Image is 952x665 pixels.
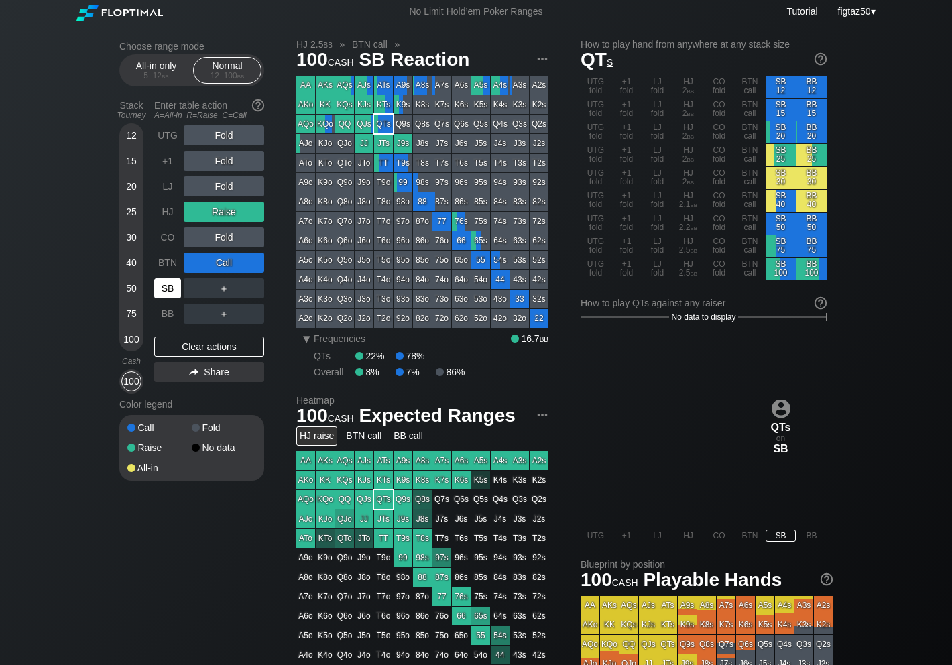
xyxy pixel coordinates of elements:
div: 96o [394,231,412,250]
img: help.32db89a4.svg [819,572,834,587]
span: cash [328,54,354,68]
div: J4s [491,134,510,153]
div: K7s [432,95,451,114]
div: UTG fold [581,213,611,235]
div: AKs [316,76,335,95]
div: J7s [432,134,451,153]
img: icon-avatar.b40e07d9.svg [772,399,790,418]
div: Q2s [530,115,548,133]
img: help.32db89a4.svg [251,98,265,113]
div: BTN call [735,190,765,212]
div: 12 – 100 [199,71,255,80]
span: » [388,39,407,50]
div: K3o [316,290,335,308]
div: 44 [491,270,510,289]
div: BB 40 [796,190,827,212]
div: +1 fold [611,99,642,121]
div: 43s [510,270,529,289]
div: +1 fold [611,258,642,280]
div: A=All-in R=Raise C=Call [154,111,264,120]
div: 53o [471,290,490,308]
div: K2s [530,95,548,114]
div: 62s [530,231,548,250]
div: All-in only [125,58,187,83]
div: BB 12 [796,76,827,98]
div: 83s [510,192,529,211]
div: HJ 2 [673,99,703,121]
a: Tutorial [786,6,817,17]
div: T8o [374,192,393,211]
div: Tourney [114,111,149,120]
div: LJ fold [642,121,672,143]
div: Q6s [452,115,471,133]
div: K3s [510,95,529,114]
img: ellipsis.fd386fe8.svg [535,52,550,66]
div: BTN call [735,258,765,280]
div: Q8o [335,192,354,211]
div: BB 15 [796,99,827,121]
div: K9o [316,173,335,192]
div: Q7s [432,115,451,133]
div: HJ 2.2 [673,213,703,235]
div: QJo [335,134,354,153]
div: T9o [374,173,393,192]
div: SB 25 [766,144,796,166]
div: HJ [154,202,181,222]
div: LJ fold [642,213,672,235]
div: 93o [394,290,412,308]
span: s [607,54,613,68]
div: BTN [154,253,181,273]
div: Call [127,423,192,432]
span: bb [687,86,695,95]
div: K4o [316,270,335,289]
div: UTG fold [581,144,611,166]
div: Call [184,253,264,273]
div: SB 50 [766,213,796,235]
span: bb [323,39,332,50]
div: CO [154,227,181,247]
div: +1 fold [611,121,642,143]
div: 94o [394,270,412,289]
div: UTG fold [581,121,611,143]
div: 76s [452,212,471,231]
div: K8s [413,95,432,114]
div: BB 100 [796,258,827,280]
div: 33 [510,290,529,308]
div: BTN call [735,99,765,121]
div: 66 [452,231,471,250]
img: Floptimal logo [76,5,162,21]
div: A4o [296,270,315,289]
div: +1 fold [611,235,642,257]
div: T9s [394,154,412,172]
div: No data [192,443,256,452]
div: JJ [355,134,373,153]
div: LJ fold [642,99,672,121]
div: QQ [335,115,354,133]
div: HJ 2 [673,76,703,98]
div: SB 20 [766,121,796,143]
div: JTo [355,154,373,172]
div: 63o [452,290,471,308]
div: 77 [432,212,451,231]
div: 30 [121,227,141,247]
div: Q9o [335,173,354,192]
div: CO fold [704,167,734,189]
div: LJ fold [642,144,672,166]
div: CO fold [704,258,734,280]
div: +1 fold [611,213,642,235]
div: 87s [432,192,451,211]
div: A7o [296,212,315,231]
div: HJ 2 [673,167,703,189]
div: HJ 2.5 [673,235,703,257]
div: Q8s [413,115,432,133]
div: Enter table action [154,95,264,125]
div: BTN call [735,167,765,189]
span: bb [691,245,698,255]
div: A5o [296,251,315,269]
div: UTG fold [581,258,611,280]
div: Q9s [394,115,412,133]
div: 55 [471,251,490,269]
div: QTs [374,115,393,133]
div: SB 12 [766,76,796,98]
span: bb [691,223,698,232]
